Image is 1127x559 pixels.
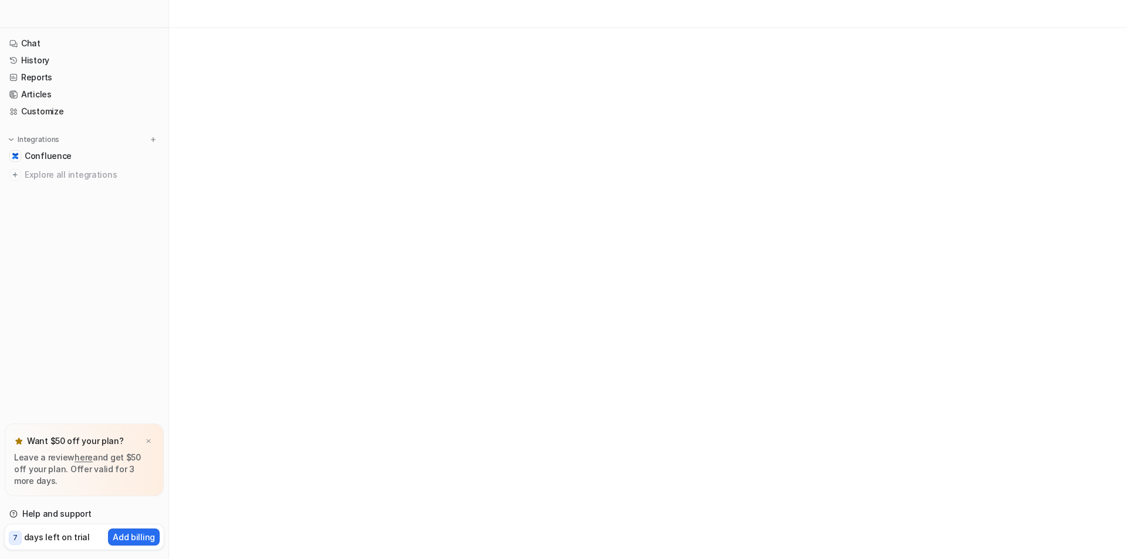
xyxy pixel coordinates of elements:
p: Want $50 off your plan? [27,435,124,447]
a: Help and support [5,506,164,522]
p: Integrations [18,135,59,144]
a: ConfluenceConfluence [5,148,164,164]
a: Customize [5,103,164,120]
img: x [145,438,152,445]
a: here [75,452,93,462]
button: Integrations [5,134,63,145]
img: menu_add.svg [149,135,157,144]
a: Reports [5,69,164,86]
a: Chat [5,35,164,52]
img: star [14,436,23,446]
a: Explore all integrations [5,167,164,183]
a: Articles [5,86,164,103]
p: days left on trial [24,531,90,543]
img: expand menu [7,135,15,144]
img: Confluence [12,153,19,160]
p: 7 [13,533,18,543]
p: Leave a review and get $50 off your plan. Offer valid for 3 more days. [14,452,154,487]
p: Add billing [113,531,155,543]
span: Explore all integrations [25,165,159,184]
a: History [5,52,164,69]
img: explore all integrations [9,169,21,181]
button: Add billing [108,528,160,546]
span: Confluence [25,150,72,162]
